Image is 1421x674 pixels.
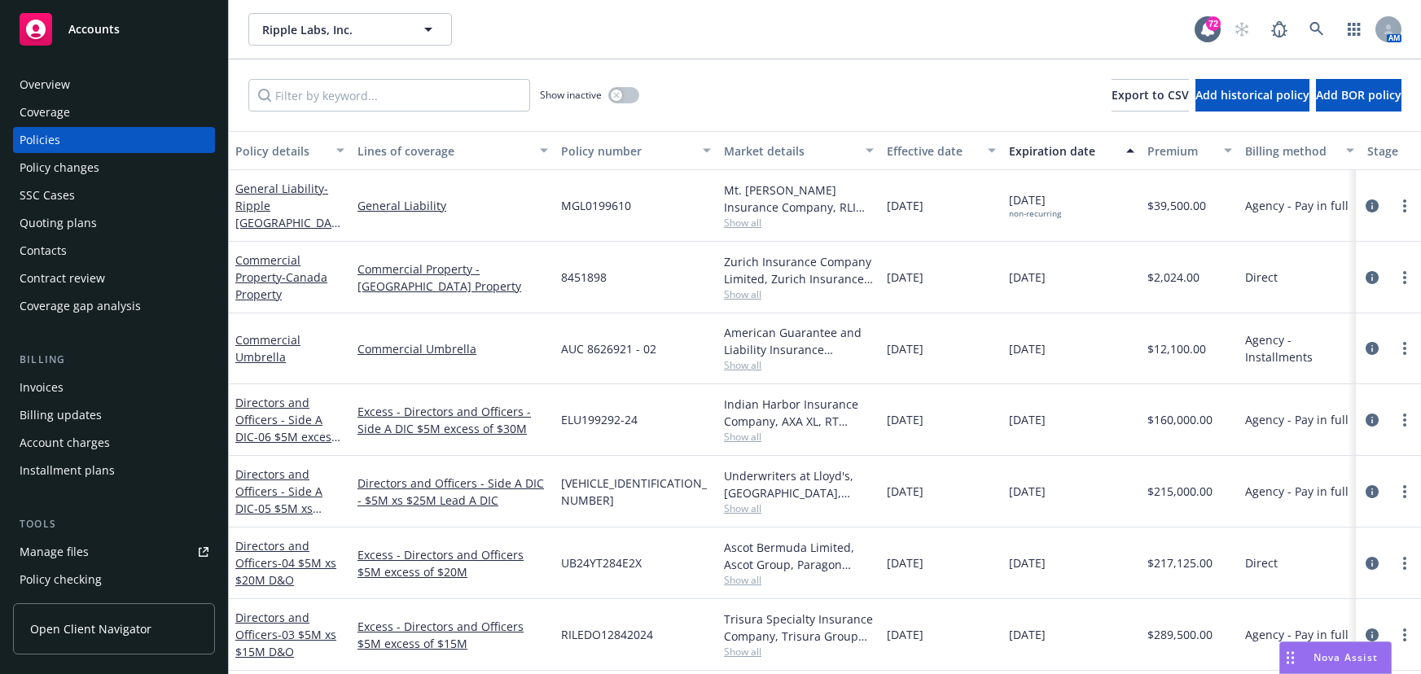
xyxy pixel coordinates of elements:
[1141,131,1239,170] button: Premium
[724,324,874,358] div: American Guarantee and Liability Insurance Company, Zurich Insurance Group
[1395,196,1414,216] a: more
[20,182,75,208] div: SSC Cases
[1147,411,1213,428] span: $160,000.00
[13,127,215,153] a: Policies
[561,142,693,160] div: Policy number
[1009,340,1046,357] span: [DATE]
[1362,339,1382,358] a: circleInformation
[561,475,711,509] span: [VEHICLE_IDENTIFICATION_NUMBER]
[1147,626,1213,643] span: $289,500.00
[20,374,64,400] div: Invoices
[880,131,1002,170] button: Effective date
[248,13,452,46] button: Ripple Labs, Inc.
[1362,268,1382,287] a: circleInformation
[235,252,327,302] a: Commercial Property
[1009,269,1046,286] span: [DATE]
[13,182,215,208] a: SSC Cases
[13,210,215,236] a: Quoting plans
[235,466,327,533] a: Directors and Officers - Side A DIC
[1300,13,1333,46] a: Search
[351,131,555,170] button: Lines of coverage
[724,253,874,287] div: Zurich Insurance Company Limited, Zurich Insurance Group
[1009,411,1046,428] span: [DATE]
[235,332,300,365] a: Commercial Umbrella
[1009,191,1061,219] span: [DATE]
[724,573,874,587] span: Show all
[20,238,67,264] div: Contacts
[1316,87,1401,103] span: Add BOR policy
[1395,339,1414,358] a: more
[357,475,548,509] a: Directors and Officers - Side A DIC - $5M xs $25M Lead A DIC
[1245,269,1278,286] span: Direct
[724,182,874,216] div: Mt. [PERSON_NAME] Insurance Company, RLI Corp, Amwins
[20,127,60,153] div: Policies
[357,142,530,160] div: Lines of coverage
[357,403,548,437] a: Excess - Directors and Officers - Side A DIC $5M excess of $30M
[1009,142,1116,160] div: Expiration date
[235,501,327,533] span: - 05 $5M xs $25M Leda A DIC
[1314,650,1378,664] span: Nova Assist
[1147,340,1206,357] span: $12,100.00
[887,483,923,500] span: [DATE]
[561,411,638,428] span: ELU199292-24
[1195,79,1309,112] button: Add historical policy
[561,269,607,286] span: 8451898
[724,142,856,160] div: Market details
[1112,87,1189,103] span: Export to CSV
[1395,410,1414,430] a: more
[235,429,340,462] span: - 06 $5M excess of $30M Side A DIC
[357,618,548,652] a: Excess - Directors and Officers $5M excess of $15M
[1245,411,1349,428] span: Agency - Pay in full
[1147,142,1214,160] div: Premium
[235,181,338,282] a: General Liability
[13,539,215,565] a: Manage files
[1245,626,1349,643] span: Agency - Pay in full
[887,340,923,357] span: [DATE]
[724,216,874,230] span: Show all
[1245,142,1336,160] div: Billing method
[1245,554,1278,571] span: Direct
[724,501,874,515] span: Show all
[13,155,215,181] a: Policy changes
[1009,554,1046,571] span: [DATE]
[1226,13,1258,46] a: Start snowing
[540,88,602,102] span: Show inactive
[13,402,215,428] a: Billing updates
[20,293,141,319] div: Coverage gap analysis
[20,265,105,291] div: Contract review
[13,352,215,368] div: Billing
[1147,269,1200,286] span: $2,024.00
[20,457,115,484] div: Installment plans
[1362,410,1382,430] a: circleInformation
[235,142,327,160] div: Policy details
[1245,483,1349,500] span: Agency - Pay in full
[561,197,631,214] span: MGL0199610
[20,99,70,125] div: Coverage
[1245,197,1349,214] span: Agency - Pay in full
[13,72,215,98] a: Overview
[1362,554,1382,573] a: circleInformation
[1362,482,1382,501] a: circleInformation
[13,265,215,291] a: Contract review
[887,626,923,643] span: [DATE]
[724,287,874,301] span: Show all
[357,197,548,214] a: General Liability
[887,197,923,214] span: [DATE]
[235,395,339,462] a: Directors and Officers - Side A DIC
[555,131,717,170] button: Policy number
[262,21,403,38] span: Ripple Labs, Inc.
[887,269,923,286] span: [DATE]
[724,539,874,573] div: Ascot Bermuda Limited, Ascot Group, Paragon Insurance Holdings
[235,610,336,659] a: Directors and Officers
[235,627,336,659] span: - 03 $5M xs $15M D&O
[357,340,548,357] a: Commercial Umbrella
[1362,625,1382,645] a: circleInformation
[13,7,215,52] a: Accounts
[1009,208,1061,219] div: non-recurring
[724,430,874,444] span: Show all
[235,269,327,302] span: - Canada Property
[20,210,97,236] div: Quoting plans
[561,554,642,571] span: UB24YT284E2X
[68,23,120,36] span: Accounts
[724,645,874,659] span: Show all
